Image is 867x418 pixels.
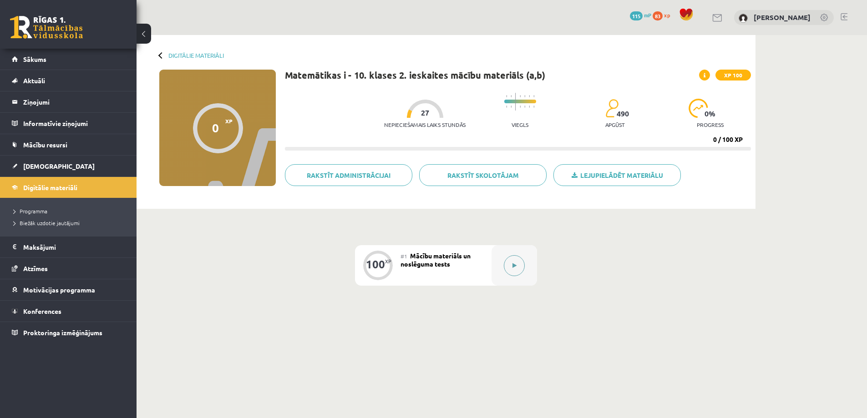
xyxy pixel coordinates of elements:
img: icon-short-line-57e1e144782c952c97e751825c79c345078a6d821885a25fce030b3d8c18986b.svg [520,106,521,108]
span: Proktoringa izmēģinājums [23,328,102,337]
span: [DEMOGRAPHIC_DATA] [23,162,95,170]
span: XP 100 [715,70,751,81]
a: Proktoringa izmēģinājums [12,322,125,343]
a: Konferences [12,301,125,322]
h1: Matemātikas i - 10. klases 2. ieskaites mācību materiāls (a,b) [285,70,545,81]
a: Ziņojumi [12,91,125,112]
legend: Ziņojumi [23,91,125,112]
a: Motivācijas programma [12,279,125,300]
p: Nepieciešamais laiks stundās [384,121,466,128]
img: icon-short-line-57e1e144782c952c97e751825c79c345078a6d821885a25fce030b3d8c18986b.svg [529,95,530,97]
a: Digitālie materiāli [12,177,125,198]
a: Digitālie materiāli [168,52,224,59]
span: Mācību resursi [23,141,67,149]
span: XP [225,118,233,124]
span: 0 % [705,110,716,118]
span: Konferences [23,307,61,315]
a: 83 xp [653,11,674,19]
img: icon-short-line-57e1e144782c952c97e751825c79c345078a6d821885a25fce030b3d8c18986b.svg [506,95,507,97]
span: 115 [630,11,643,20]
a: Mācību resursi [12,134,125,155]
img: icon-short-line-57e1e144782c952c97e751825c79c345078a6d821885a25fce030b3d8c18986b.svg [511,106,512,108]
span: Motivācijas programma [23,286,95,294]
p: apgūst [605,121,625,128]
span: mP [644,11,651,19]
a: Sākums [12,49,125,70]
span: Digitālie materiāli [23,183,77,191]
img: icon-short-line-57e1e144782c952c97e751825c79c345078a6d821885a25fce030b3d8c18986b.svg [529,106,530,108]
div: 0 [212,121,219,135]
span: Biežāk uzdotie jautājumi [14,219,80,227]
legend: Maksājumi [23,237,125,257]
img: icon-short-line-57e1e144782c952c97e751825c79c345078a6d821885a25fce030b3d8c18986b.svg [533,106,534,108]
img: icon-progress-161ccf0a02000e728c5f80fcf4c31c7af3da0e1684b2b1d7c360e028c24a22f1.svg [689,99,708,118]
span: Sākums [23,55,46,63]
a: Aktuāli [12,70,125,91]
a: Biežāk uzdotie jautājumi [14,219,127,227]
a: Rakstīt skolotājam [419,164,547,186]
img: icon-short-line-57e1e144782c952c97e751825c79c345078a6d821885a25fce030b3d8c18986b.svg [524,106,525,108]
a: Lejupielādēt materiālu [553,164,681,186]
img: students-c634bb4e5e11cddfef0936a35e636f08e4e9abd3cc4e673bd6f9a4125e45ecb1.svg [605,99,619,118]
a: [PERSON_NAME] [754,13,811,22]
span: Atzīmes [23,264,48,272]
span: Aktuāli [23,76,45,85]
a: Atzīmes [12,258,125,279]
span: 27 [421,109,429,117]
img: icon-long-line-d9ea69661e0d244f92f715978eff75569469978d946b2353a9bb055b3ed8787d.svg [515,93,516,111]
img: Elīza Lasmane [739,14,748,23]
img: icon-short-line-57e1e144782c952c97e751825c79c345078a6d821885a25fce030b3d8c18986b.svg [511,95,512,97]
span: Mācību materiāls un noslēguma tests [401,252,471,268]
span: #1 [401,252,407,260]
span: 490 [617,110,629,118]
img: icon-short-line-57e1e144782c952c97e751825c79c345078a6d821885a25fce030b3d8c18986b.svg [520,95,521,97]
a: 115 mP [630,11,651,19]
span: xp [664,11,670,19]
a: Rīgas 1. Tālmācības vidusskola [10,16,83,39]
a: Maksājumi [12,237,125,257]
img: icon-short-line-57e1e144782c952c97e751825c79c345078a6d821885a25fce030b3d8c18986b.svg [524,95,525,97]
legend: Informatīvie ziņojumi [23,113,125,134]
a: Rakstīt administrācijai [285,164,412,186]
div: 100 [366,260,385,268]
p: progress [697,121,724,128]
img: icon-short-line-57e1e144782c952c97e751825c79c345078a6d821885a25fce030b3d8c18986b.svg [506,106,507,108]
a: Informatīvie ziņojumi [12,113,125,134]
img: icon-short-line-57e1e144782c952c97e751825c79c345078a6d821885a25fce030b3d8c18986b.svg [533,95,534,97]
a: [DEMOGRAPHIC_DATA] [12,156,125,176]
p: Viegls [512,121,528,128]
span: Programma [14,207,47,215]
span: 83 [653,11,663,20]
a: Programma [14,207,127,215]
div: XP [385,259,391,264]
